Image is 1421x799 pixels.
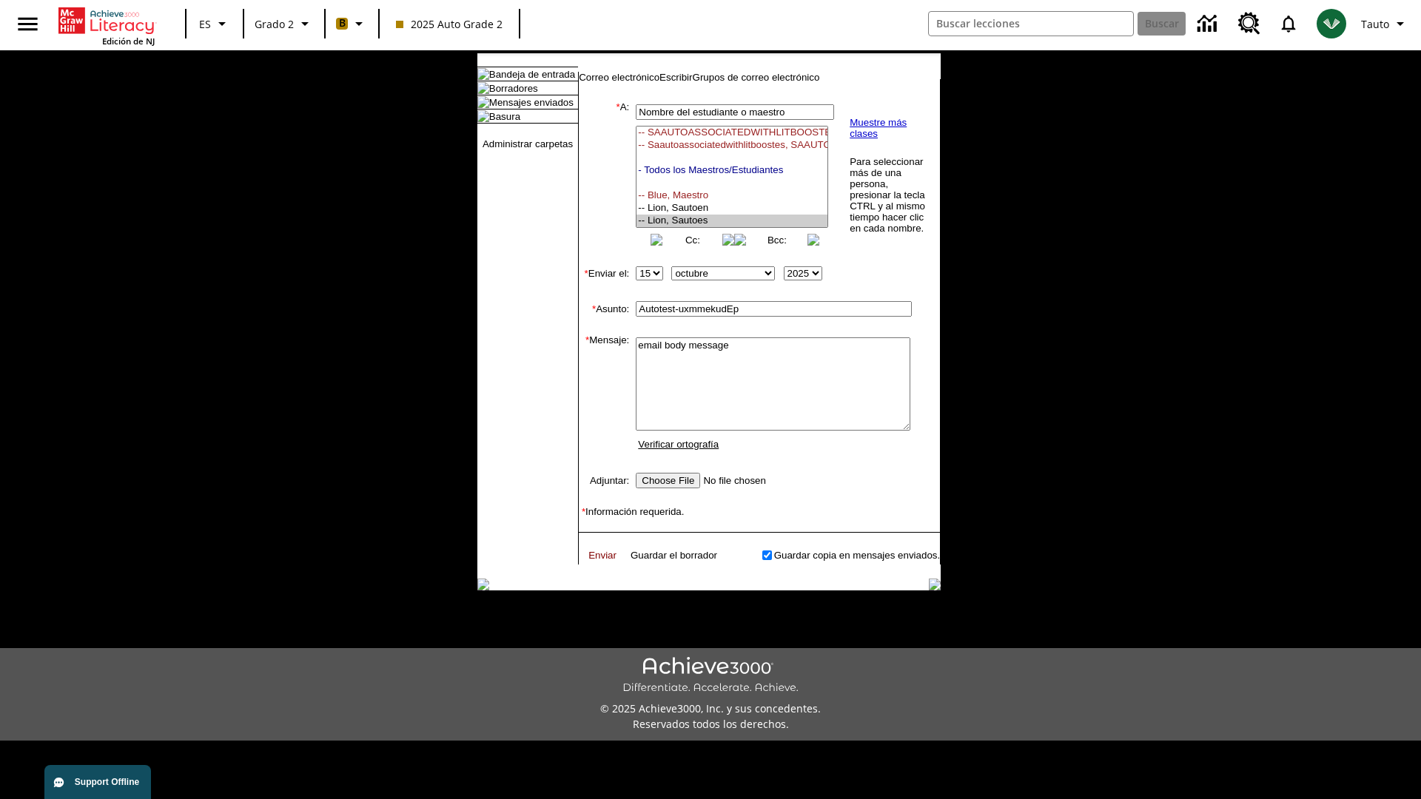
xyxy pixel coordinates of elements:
[579,283,594,298] img: spacer.gif
[929,579,941,590] img: table_footer_right.gif
[579,563,580,564] img: spacer.gif
[734,234,746,246] img: button_left.png
[75,777,139,787] span: Support Offline
[396,16,503,32] span: 2025 Auto Grade 2
[579,249,594,263] img: spacer.gif
[489,83,538,94] a: Borradores
[629,172,633,179] img: spacer.gif
[255,16,294,32] span: Grado 2
[767,235,787,246] a: Bcc:
[631,550,717,561] a: Guardar el borrador
[477,82,489,94] img: folder_icon.gif
[693,72,820,83] a: Grupos de correo electrónico
[1308,4,1355,43] button: Escoja un nuevo avatar
[685,235,700,246] a: Cc:
[339,14,346,33] span: B
[636,139,827,152] option: -- Saautoassociatedwithlitboostes, SAAUTOASSOCIATEDWITHLITBOOSTES
[579,533,590,544] img: spacer.gif
[929,12,1133,36] input: Buscar campo
[1361,16,1389,32] span: Tauto
[651,234,662,246] img: button_left.png
[636,189,827,202] option: -- Blue, Maestro
[1189,4,1229,44] a: Centro de información
[588,550,617,561] a: Enviar
[477,68,489,80] img: folder_icon.gif
[659,72,692,83] a: Escribir
[579,506,940,517] td: Información requerida.
[636,164,827,177] option: - Todos los Maestros/Estudiantes
[483,138,573,149] a: Administrar carpetas
[636,215,827,227] option: -- Lion, Sautoes
[629,480,630,481] img: spacer.gif
[636,202,827,215] option: -- Lion, Sautoen
[249,10,320,37] button: Grado: Grado 2, Elige un grado
[489,69,575,80] a: Bandeja de entrada
[330,10,374,37] button: Boost El color de la clase es anaranjado claro. Cambiar el color de la clase.
[1269,4,1308,43] a: Notificaciones
[579,517,594,532] img: spacer.gif
[629,273,630,274] img: spacer.gif
[579,298,629,320] td: Asunto:
[849,155,928,235] td: Para seleccionar más de una persona, presionar la tecla CTRL y al mismo tiempo hacer clic en cada...
[477,96,489,108] img: folder_icon.gif
[489,111,520,122] a: Basura
[579,544,580,545] img: spacer.gif
[1229,4,1269,44] a: Centro de recursos, Se abrirá en una pestaña nueva.
[774,547,941,563] td: Guardar copia en mensajes enviados.
[622,657,799,695] img: Achieve3000 Differentiate Accelerate Achieve
[850,117,907,139] a: Muestre más clases
[477,579,489,590] img: table_footer_left.gif
[102,36,155,47] span: Edición de NJ
[579,263,629,283] td: Enviar el:
[579,72,659,83] a: Correo electrónico
[1317,9,1346,38] img: avatar image
[638,439,719,450] a: Verificar ortografía
[1355,10,1415,37] button: Perfil/Configuración
[44,765,151,799] button: Support Offline
[58,4,155,47] div: Portada
[477,110,489,122] img: folder_icon.gif
[722,234,734,246] img: button_right.png
[579,320,594,334] img: spacer.gif
[636,127,827,139] option: -- SAAUTOASSOCIATEDWITHLITBOOSTEN, SAAUTOASSOCIATEDWITHLITBOOSTEN
[629,394,630,395] img: spacer.gif
[579,101,629,249] td: A:
[6,2,50,46] button: Abrir el menú lateral
[199,16,211,32] span: ES
[579,334,629,455] td: Mensaje:
[579,545,580,547] img: spacer.gif
[489,97,574,108] a: Mensajes enviados
[579,553,582,556] img: spacer.gif
[579,470,629,491] td: Adjuntar:
[807,234,819,246] img: button_right.png
[579,455,594,470] img: spacer.gif
[191,10,238,37] button: Lenguaje: ES, Selecciona un idioma
[579,491,594,506] img: spacer.gif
